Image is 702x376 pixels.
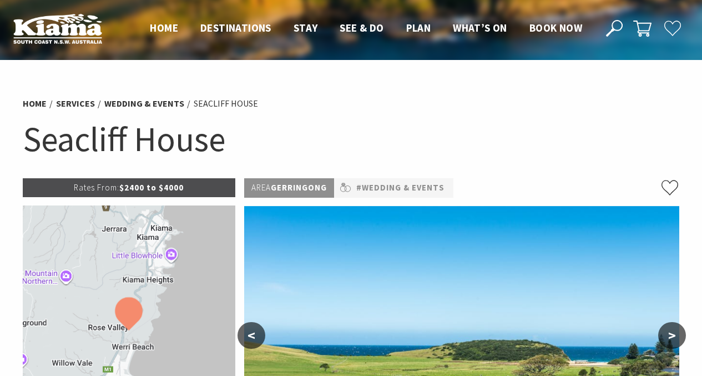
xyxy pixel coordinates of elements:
span: Rates From: [74,182,119,193]
span: See & Do [340,21,383,34]
a: Wedding & Events [104,98,184,109]
span: What’s On [453,21,507,34]
span: Book now [529,21,582,34]
h1: Seacliff House [23,117,680,162]
nav: Main Menu [139,19,593,38]
span: Area [251,182,271,193]
button: > [658,322,686,349]
span: Stay [294,21,318,34]
img: Kiama Logo [13,13,102,44]
a: Services [56,98,95,109]
p: $2400 to $4000 [23,178,236,197]
p: Gerringong [244,178,334,198]
a: Home [23,98,47,109]
a: #Wedding & Events [356,181,445,195]
span: Destinations [200,21,271,34]
span: Plan [406,21,431,34]
li: Seacliff House [194,97,258,111]
span: Home [150,21,178,34]
button: < [238,322,265,349]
